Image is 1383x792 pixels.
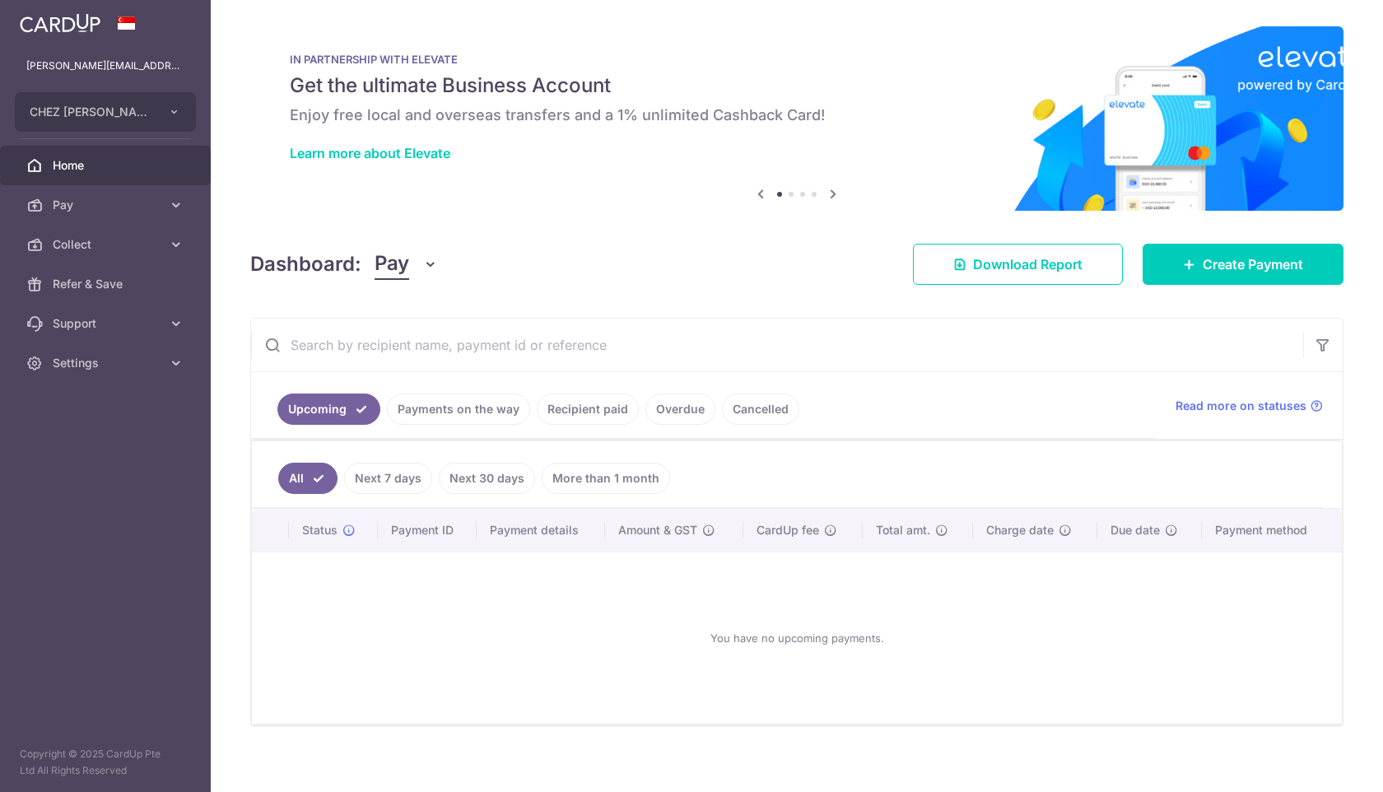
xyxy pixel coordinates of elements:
[542,463,670,494] a: More than 1 month
[1176,398,1323,414] a: Read more on statuses
[290,53,1304,66] p: IN PARTNERSHIP WITH ELEVATE
[251,319,1303,371] input: Search by recipient name, payment id or reference
[876,522,930,538] span: Total amt.
[277,394,380,425] a: Upcoming
[1111,522,1160,538] span: Due date
[53,315,161,332] span: Support
[378,509,477,552] th: Payment ID
[973,254,1083,274] span: Download Report
[250,249,361,279] h4: Dashboard:
[439,463,535,494] a: Next 30 days
[344,463,432,494] a: Next 7 days
[20,13,100,33] img: CardUp
[278,463,338,494] a: All
[913,244,1123,285] a: Download Report
[477,509,605,552] th: Payment details
[290,145,450,161] a: Learn more about Elevate
[53,157,161,174] span: Home
[26,58,184,74] p: [PERSON_NAME][EMAIL_ADDRESS][DOMAIN_NAME]
[1143,244,1343,285] a: Create Payment
[250,26,1343,211] img: Renovation banner
[53,236,161,253] span: Collect
[375,249,438,280] button: Pay
[272,566,1322,710] div: You have no upcoming payments.
[986,522,1054,538] span: Charge date
[1203,254,1303,274] span: Create Payment
[537,394,639,425] a: Recipient paid
[53,276,161,292] span: Refer & Save
[15,92,196,132] button: CHEZ [PERSON_NAME] PTE. LTD.
[618,522,697,538] span: Amount & GST
[290,105,1304,125] h6: Enjoy free local and overseas transfers and a 1% unlimited Cashback Card!
[1202,509,1342,552] th: Payment method
[757,522,819,538] span: CardUp fee
[1176,398,1306,414] span: Read more on statuses
[722,394,799,425] a: Cancelled
[645,394,715,425] a: Overdue
[53,355,161,371] span: Settings
[387,394,530,425] a: Payments on the way
[30,104,151,120] span: CHEZ [PERSON_NAME] PTE. LTD.
[53,197,161,213] span: Pay
[375,249,409,280] span: Pay
[290,72,1304,99] h5: Get the ultimate Business Account
[302,522,338,538] span: Status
